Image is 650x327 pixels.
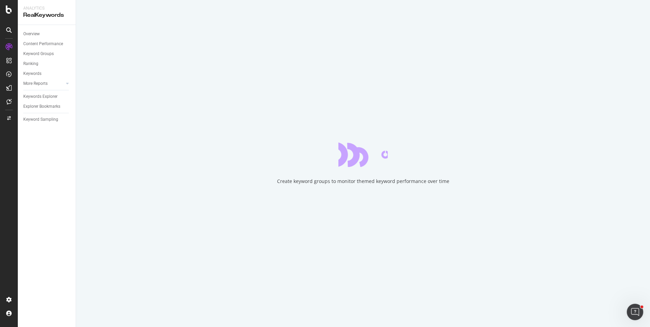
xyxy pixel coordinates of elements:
[23,50,71,57] a: Keyword Groups
[23,103,71,110] a: Explorer Bookmarks
[277,178,449,185] div: Create keyword groups to monitor themed keyword performance over time
[23,80,48,87] div: More Reports
[23,60,38,67] div: Ranking
[23,116,71,123] a: Keyword Sampling
[23,40,71,48] a: Content Performance
[23,30,71,38] a: Overview
[23,5,70,11] div: Analytics
[23,70,71,77] a: Keywords
[23,11,70,19] div: RealKeywords
[627,304,643,320] iframe: Intercom live chat
[23,116,58,123] div: Keyword Sampling
[23,103,60,110] div: Explorer Bookmarks
[23,60,71,67] a: Ranking
[338,142,388,167] div: animation
[23,30,40,38] div: Overview
[23,50,54,57] div: Keyword Groups
[23,40,63,48] div: Content Performance
[23,93,71,100] a: Keywords Explorer
[23,93,58,100] div: Keywords Explorer
[23,70,41,77] div: Keywords
[23,80,64,87] a: More Reports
